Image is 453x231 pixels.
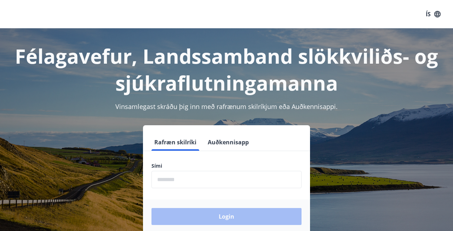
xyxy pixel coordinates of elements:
button: Auðkennisapp [205,134,252,151]
button: Rafræn skilríki [151,134,199,151]
h1: Félagavefur, Landssamband slökkviliðs- og sjúkraflutningamanna [8,42,445,96]
span: Vinsamlegast skráðu þig inn með rafrænum skilríkjum eða Auðkennisappi. [115,102,338,111]
button: ÍS [422,8,445,21]
label: Sími [151,162,302,169]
